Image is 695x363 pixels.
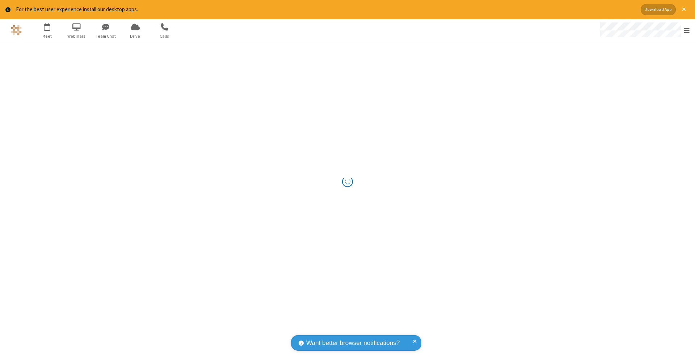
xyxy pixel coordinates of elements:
[151,33,178,39] span: Calls
[306,338,400,348] span: Want better browser notifications?
[92,33,119,39] span: Team Chat
[122,33,149,39] span: Drive
[593,19,695,41] div: Open menu
[34,33,61,39] span: Meet
[11,25,22,35] img: QA Selenium DO NOT DELETE OR CHANGE
[16,5,635,14] div: For the best user experience install our desktop apps.
[63,33,90,39] span: Webinars
[3,19,30,41] button: Logo
[678,4,690,15] button: Close alert
[641,4,676,15] button: Download App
